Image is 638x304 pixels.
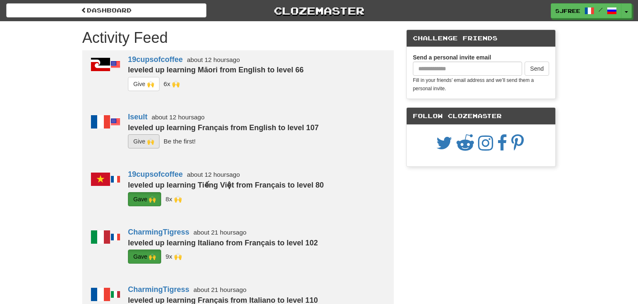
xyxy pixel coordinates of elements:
[82,30,394,46] h1: Activity Feed
[152,114,205,121] small: about 12 hours ago
[194,229,247,236] small: about 21 hours ago
[128,134,159,148] button: Give 🙌
[187,56,240,63] small: about 12 hours ago
[128,181,324,189] strong: leveled up learning Tiếng Việt from Français to level 80
[164,80,180,87] small: superwinston<br />_cmns<br />CharmingTigress<br />houzuki<br />atila_fakacz<br />Morela
[187,171,240,178] small: about 12 hours ago
[128,285,189,294] a: CharmingTigress
[164,138,196,145] small: Be the first!
[128,55,183,64] a: 19cupsofcoffee
[128,192,161,206] button: Gave 🙌
[599,7,603,12] span: /
[128,250,161,264] button: Gave 🙌
[165,253,182,260] small: LuciusVorenusX<br />superwinston<br />_cmns<br />houzuki<br />19cupsofcoffee<br />Toshiro42<br />...
[525,62,549,76] button: Send
[128,228,189,236] a: CharmingTigress
[555,7,580,15] span: sjfree
[128,239,318,247] strong: leveled up learning Italiano from Français to level 102
[219,3,419,18] a: Clozemaster
[128,66,304,74] strong: leveled up learning Māori from English to level 66
[128,77,159,91] button: Give 🙌
[128,124,319,132] strong: leveled up learning Français from English to level 107
[413,77,534,91] small: Fill in your friends’ email address and we’ll send them a personal invite.
[128,113,147,121] a: Iseult
[413,54,491,61] strong: Send a personal invite email
[551,3,621,18] a: sjfree /
[407,30,555,47] div: Challenge Friends
[6,3,206,17] a: Dashboard
[128,170,183,178] a: 19cupsofcoffee
[194,286,247,293] small: about 21 hours ago
[407,108,555,125] div: Follow Clozemaster
[165,195,182,203] small: sjfree<br />LuciusVorenusX<br />superwinston<br />_cmns<br />CharmingTigress<br />houzuki<br />at...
